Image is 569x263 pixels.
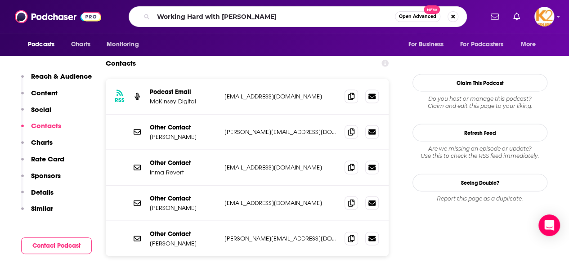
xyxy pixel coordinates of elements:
[21,188,54,205] button: Details
[412,124,547,142] button: Refresh Feed
[534,7,554,27] button: Show profile menu
[31,72,92,80] p: Reach & Audience
[129,6,467,27] div: Search podcasts, credits, & more...
[107,38,139,51] span: Monitoring
[224,93,337,100] p: [EMAIL_ADDRESS][DOMAIN_NAME]
[150,133,217,141] p: [PERSON_NAME]
[150,195,217,202] p: Other Contact
[424,5,440,14] span: New
[412,95,547,110] div: Claim and edit this page to your liking.
[408,38,444,51] span: For Business
[106,55,136,72] h2: Contacts
[224,199,337,207] p: [EMAIL_ADDRESS][DOMAIN_NAME]
[534,7,554,27] img: User Profile
[21,105,51,122] button: Social
[399,14,436,19] span: Open Advanced
[150,240,217,247] p: [PERSON_NAME]
[150,124,217,131] p: Other Contact
[395,11,440,22] button: Open AdvancedNew
[150,204,217,212] p: [PERSON_NAME]
[31,171,61,180] p: Sponsors
[31,89,58,97] p: Content
[515,36,547,53] button: open menu
[150,88,217,96] p: Podcast Email
[31,121,61,130] p: Contacts
[15,8,101,25] img: Podchaser - Follow, Share and Rate Podcasts
[21,72,92,89] button: Reach & Audience
[412,145,547,160] div: Are we missing an episode or update? Use this to check the RSS feed immediately.
[21,171,61,188] button: Sponsors
[224,164,337,171] p: [EMAIL_ADDRESS][DOMAIN_NAME]
[65,36,96,53] a: Charts
[31,155,64,163] p: Rate Card
[412,195,547,202] div: Report this page as a duplicate.
[22,36,66,53] button: open menu
[487,9,502,24] a: Show notifications dropdown
[21,121,61,138] button: Contacts
[460,38,503,51] span: For Podcasters
[100,36,150,53] button: open menu
[412,174,547,192] a: Seeing Double?
[150,169,217,176] p: Inma Revert
[402,36,455,53] button: open menu
[31,204,53,213] p: Similar
[150,159,217,167] p: Other Contact
[31,138,53,147] p: Charts
[31,105,51,114] p: Social
[224,235,337,242] p: [PERSON_NAME][EMAIL_ADDRESS][DOMAIN_NAME]
[510,9,524,24] a: Show notifications dropdown
[412,95,547,103] span: Do you host or manage this podcast?
[224,128,337,136] p: [PERSON_NAME][EMAIL_ADDRESS][DOMAIN_NAME]
[21,204,53,221] button: Similar
[153,9,395,24] input: Search podcasts, credits, & more...
[21,237,92,254] button: Contact Podcast
[21,89,58,105] button: Content
[31,188,54,196] p: Details
[21,155,64,171] button: Rate Card
[538,214,560,236] div: Open Intercom Messenger
[21,138,53,155] button: Charts
[454,36,516,53] button: open menu
[534,7,554,27] span: Logged in as K2Krupp
[28,38,54,51] span: Podcasts
[71,38,90,51] span: Charts
[150,98,217,105] p: McKinsey Digital
[115,97,125,104] h3: RSS
[521,38,536,51] span: More
[412,74,547,92] button: Claim This Podcast
[150,230,217,238] p: Other Contact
